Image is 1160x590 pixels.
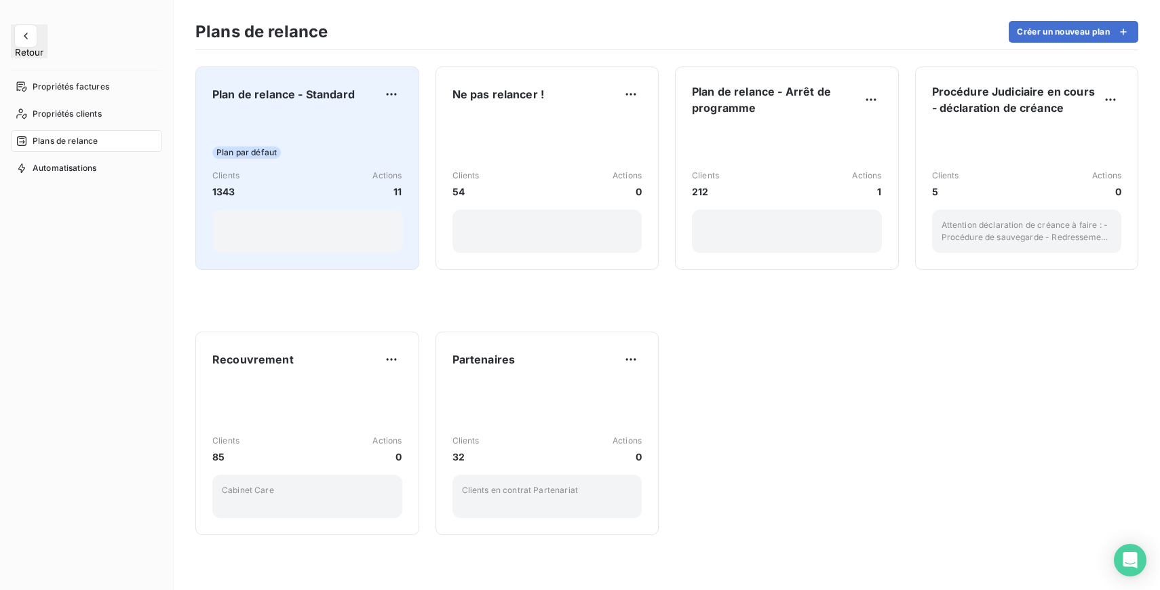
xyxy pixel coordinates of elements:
span: 85 [212,450,239,464]
span: Actions [1092,170,1121,182]
span: 1343 [212,184,239,199]
p: Cabinet Care [222,484,393,496]
button: Créer un nouveau plan [1009,21,1138,43]
p: Clients en contrat Partenariat [462,484,633,496]
span: 0 [1092,184,1121,199]
span: Propriétés clients [33,108,102,120]
span: Recouvrement [212,351,294,368]
span: Clients [212,435,239,447]
h3: Plans de relance [195,20,328,44]
span: Clients [452,435,480,447]
span: Clients [932,170,959,182]
span: 0 [613,450,642,464]
span: Retour [15,47,43,58]
a: Plans de relance [11,130,162,152]
span: Ne pas relancer ! [452,86,545,102]
button: Retour [11,24,47,58]
a: Propriétés clients [11,103,162,125]
span: Automatisations [33,162,96,174]
span: 0 [372,450,402,464]
span: Procédure Judiciaire en cours - déclaration de créance [932,83,1100,116]
span: Actions [613,170,642,182]
span: Plans de relance [33,135,98,147]
span: Propriétés factures [33,81,109,93]
span: Actions [372,170,402,182]
span: 11 [372,184,402,199]
a: Automatisations [11,157,162,179]
span: Partenaires [452,351,516,368]
span: Plan de relance - Standard [212,86,355,102]
span: Actions [372,435,402,447]
span: Clients [212,170,239,182]
a: Propriétés factures [11,76,162,98]
span: 54 [452,184,480,199]
span: Plan par défaut [212,146,281,159]
span: 32 [452,450,480,464]
span: 212 [692,184,719,199]
span: Actions [852,170,881,182]
span: Actions [613,435,642,447]
span: Plan de relance - Arrêt de programme [692,83,860,116]
span: 0 [613,184,642,199]
div: Open Intercom Messenger [1114,544,1146,576]
span: 5 [932,184,959,199]
span: 1 [852,184,881,199]
span: Clients [692,170,719,182]
p: Attention déclaration de créance à faire : - Procédure de sauvegarde - Redressement judiciaire - ... [942,219,1113,243]
span: Clients [452,170,480,182]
